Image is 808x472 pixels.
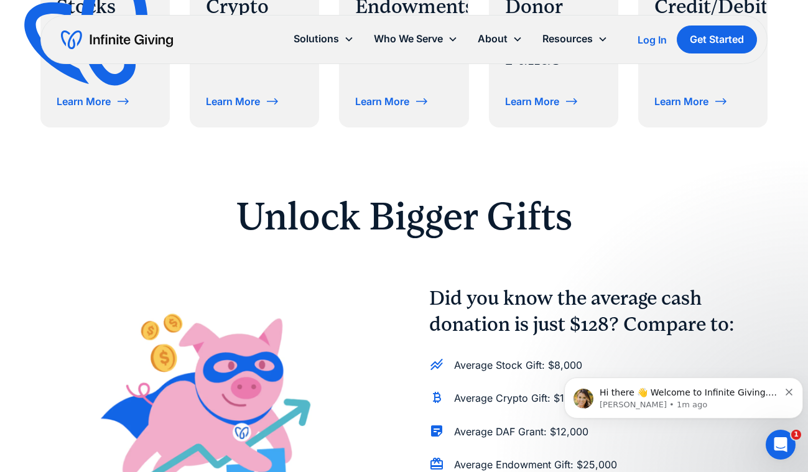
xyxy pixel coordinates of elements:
div: Solutions [294,30,339,47]
div: Who We Serve [374,30,443,47]
h2: Unlock Bigger Gifts [86,197,723,236]
div: Resources [532,25,618,52]
div: Learn More [206,96,260,106]
a: home [61,30,173,50]
p: Average Stock Gift: $8,000 [454,357,582,374]
div: Log In [638,35,667,45]
a: Log In [638,32,667,47]
iframe: Intercom live chat [766,430,796,460]
div: Learn More [355,96,409,106]
div: Who We Serve [364,25,468,52]
p: Average DAF Grant: $12,000 [454,423,588,440]
h4: Did you know the average cash donation is just $128? Compare to: [429,285,768,337]
p: Average Crypto Gift: $10,000 [454,390,592,407]
div: Learn More [654,96,708,106]
div: Learn More [505,96,559,106]
div: About [478,30,508,47]
a: Get Started [677,25,757,53]
div: Solutions [284,25,364,52]
div: Resources [542,30,593,47]
iframe: Intercom notifications message [559,351,808,438]
div: About [468,25,532,52]
span: 1 [791,430,801,440]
